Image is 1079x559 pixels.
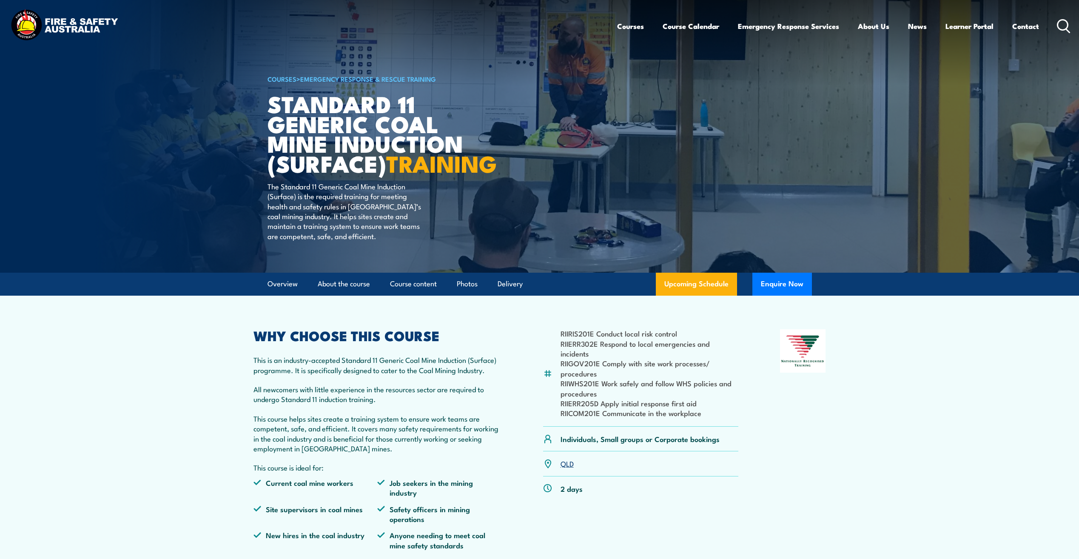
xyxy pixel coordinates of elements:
a: Delivery [498,273,523,295]
p: The Standard 11 Generic Coal Mine Induction (Surface) is the required training for meeting health... [268,181,423,241]
a: Courses [617,15,644,37]
p: Individuals, Small groups or Corporate bookings [561,434,720,444]
a: QLD [561,458,574,468]
li: Anyone needing to meet coal mine safety standards [377,530,501,550]
a: Photos [457,273,478,295]
p: This course is ideal for: [253,462,502,472]
a: Contact [1012,15,1039,37]
li: RIIWHS201E Work safely and follow WHS policies and procedures [561,378,739,398]
li: Job seekers in the mining industry [377,478,501,498]
a: Upcoming Schedule [656,273,737,296]
p: 2 days [561,484,583,493]
li: RIIERR302E Respond to local emergencies and incidents [561,339,739,359]
li: Site supervisors in coal mines [253,504,378,524]
a: Overview [268,273,298,295]
li: Current coal mine workers [253,478,378,498]
button: Enquire Now [752,273,812,296]
strong: TRAINING [386,145,497,180]
h1: Standard 11 Generic Coal Mine Induction (Surface) [268,94,478,173]
h2: WHY CHOOSE THIS COURSE [253,329,502,341]
li: New hires in the coal industry [253,530,378,550]
li: RIIRIS201E Conduct local risk control [561,328,739,338]
li: RIICOM201E Communicate in the workplace [561,408,739,418]
a: About Us [858,15,889,37]
img: Nationally Recognised Training logo. [780,329,826,373]
a: About the course [318,273,370,295]
a: News [908,15,927,37]
a: Emergency Response Services [738,15,839,37]
li: Safety officers in mining operations [377,504,501,524]
li: RIIERR205D Apply initial response first aid [561,398,739,408]
h6: > [268,74,478,84]
a: Course content [390,273,437,295]
p: This is an industry-accepted Standard 11 Generic Coal Mine Induction (Surface) programme. It is s... [253,355,502,375]
a: COURSES [268,74,296,83]
p: All newcomers with little experience in the resources sector are required to undergo Standard 11 ... [253,384,502,404]
a: Course Calendar [663,15,719,37]
li: RIIGOV201E Comply with site work processes/ procedures [561,358,739,378]
a: Learner Portal [945,15,994,37]
p: This course helps sites create a training system to ensure work teams are competent, safe, and ef... [253,414,502,453]
a: Emergency Response & Rescue Training [300,74,436,83]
